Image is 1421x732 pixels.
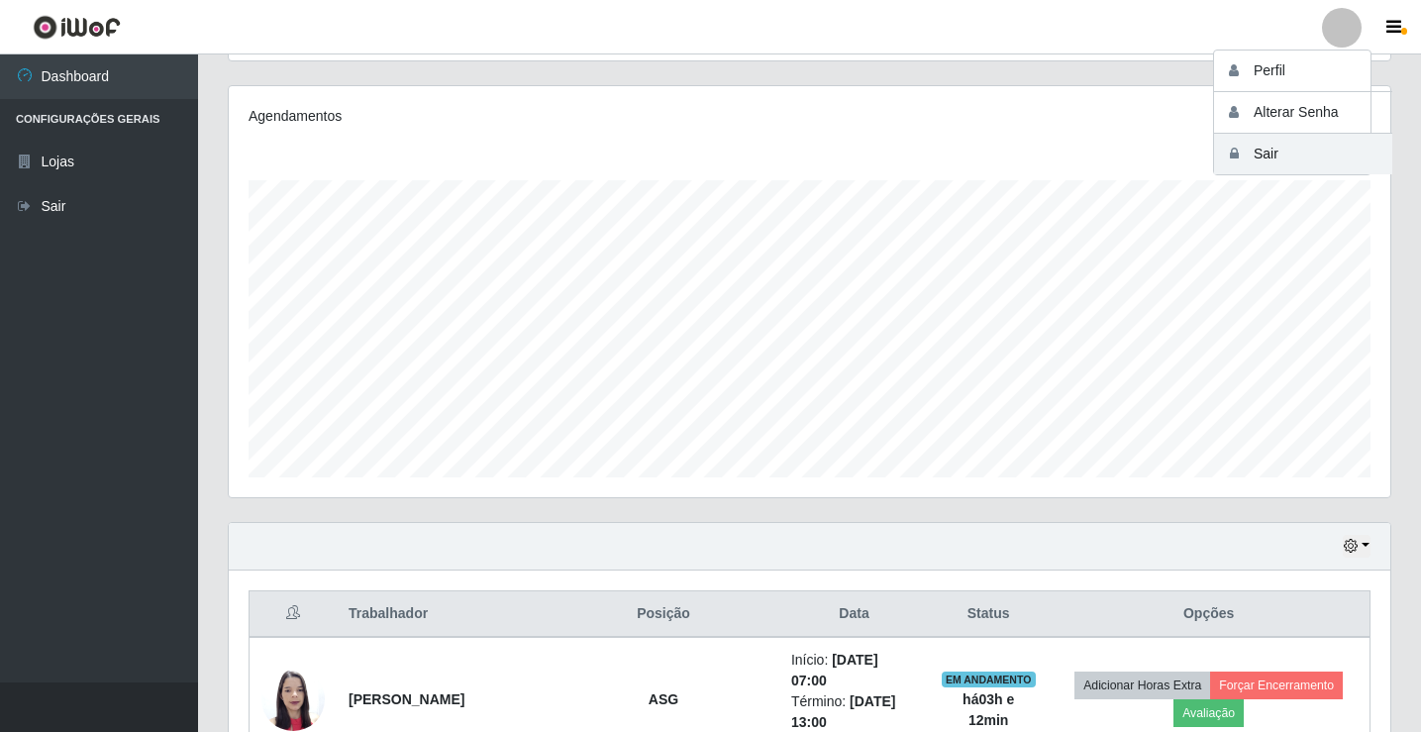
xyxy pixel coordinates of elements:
[942,672,1036,687] span: EM ANDAMENTO
[33,15,121,40] img: CoreUI Logo
[791,650,917,691] li: Início:
[1173,699,1244,727] button: Avaliação
[1210,672,1343,699] button: Forçar Encerramento
[1214,51,1392,92] button: Perfil
[963,691,1014,728] strong: há 03 h e 12 min
[791,652,878,688] time: [DATE] 07:00
[1214,134,1392,174] button: Sair
[548,591,779,638] th: Posição
[779,591,929,638] th: Data
[249,106,699,127] div: Agendamentos
[337,591,548,638] th: Trabalhador
[1214,92,1392,134] button: Alterar Senha
[349,691,464,707] strong: [PERSON_NAME]
[1048,591,1370,638] th: Opções
[649,691,678,707] strong: ASG
[1074,672,1210,699] button: Adicionar Horas Extra
[929,591,1048,638] th: Status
